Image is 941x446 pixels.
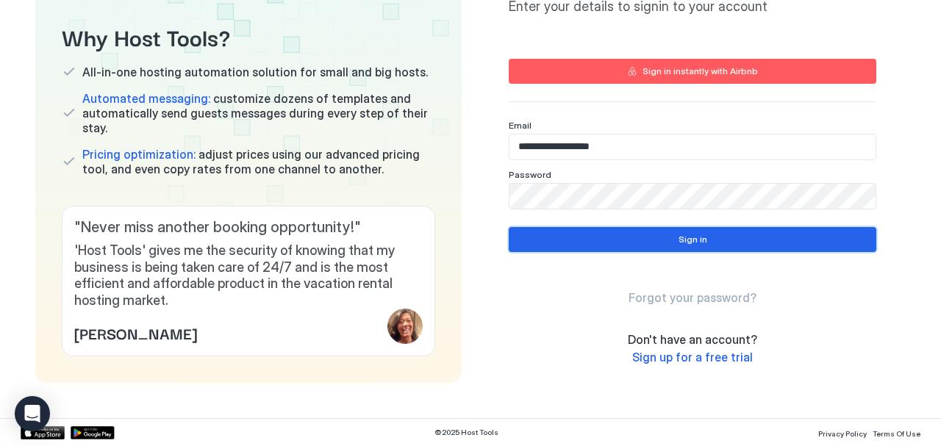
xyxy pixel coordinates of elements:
span: © 2025 Host Tools [434,428,498,437]
span: Automated messaging: [82,91,210,106]
button: Sign in instantly with Airbnb [509,59,876,84]
span: " Never miss another booking opportunity! " [74,218,423,237]
span: Pricing optimization: [82,147,196,162]
span: Don't have an account? [628,332,757,347]
span: adjust prices using our advanced pricing tool, and even copy rates from one channel to another. [82,147,435,176]
a: Google Play Store [71,426,115,439]
span: Forgot your password? [629,290,756,305]
a: Sign up for a free trial [632,350,753,365]
div: Sign in [679,233,707,246]
input: Input Field [509,134,876,159]
input: Input Field [509,184,876,209]
span: Sign up for a free trial [632,350,753,364]
a: App Store [21,426,65,439]
span: Why Host Tools? [62,20,435,53]
a: Privacy Policy [818,425,867,440]
div: profile [387,309,423,344]
a: Terms Of Use [873,425,920,440]
span: Email [509,120,532,131]
div: Open Intercom Messenger [15,396,50,431]
span: customize dozens of templates and automatically send guests messages during every step of their s... [82,91,435,135]
span: [PERSON_NAME] [74,322,197,344]
span: Terms Of Use [873,429,920,438]
span: All-in-one hosting automation solution for small and big hosts. [82,65,428,79]
span: Privacy Policy [818,429,867,438]
div: Sign in instantly with Airbnb [643,65,758,78]
a: Forgot your password? [629,290,756,306]
button: Sign in [509,227,876,252]
span: 'Host Tools' gives me the security of knowing that my business is being taken care of 24/7 and is... [74,242,423,309]
span: Password [509,169,551,180]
